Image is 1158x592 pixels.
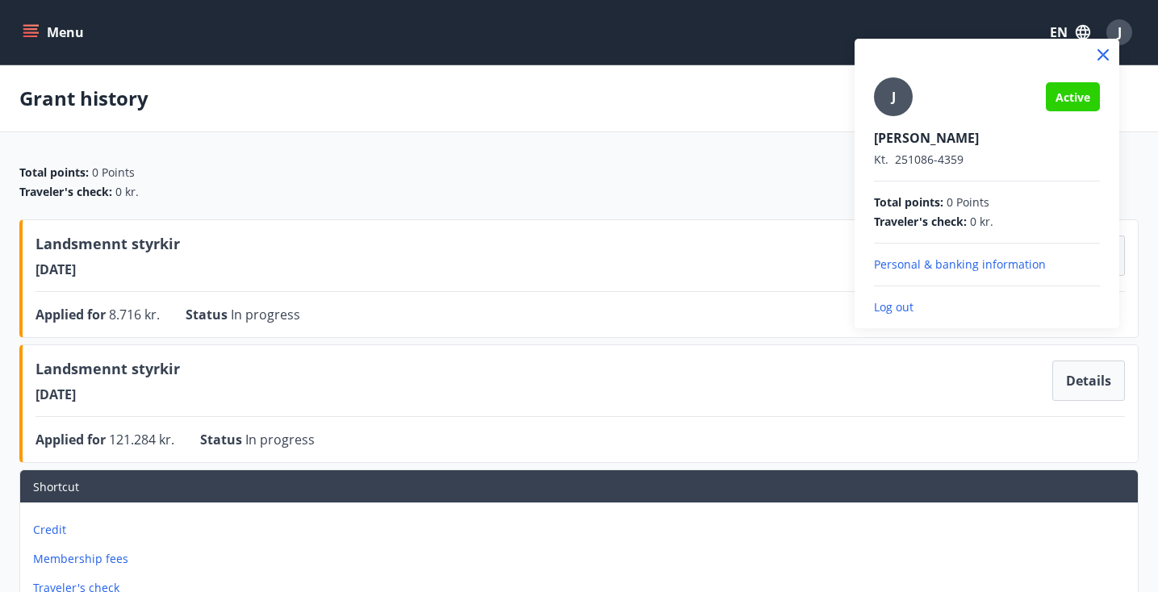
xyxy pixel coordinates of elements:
[874,256,1100,273] p: Personal & banking information
[874,129,1100,147] p: [PERSON_NAME]
[874,194,943,211] span: Total points :
[874,299,1100,315] p: Log out
[892,88,896,106] span: J
[874,214,967,230] span: Traveler's check :
[1056,90,1090,105] span: Active
[970,214,993,230] span: 0 kr.
[947,194,989,211] span: 0 Points
[874,152,1100,168] p: 251086-4359
[874,152,888,167] span: Kt.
